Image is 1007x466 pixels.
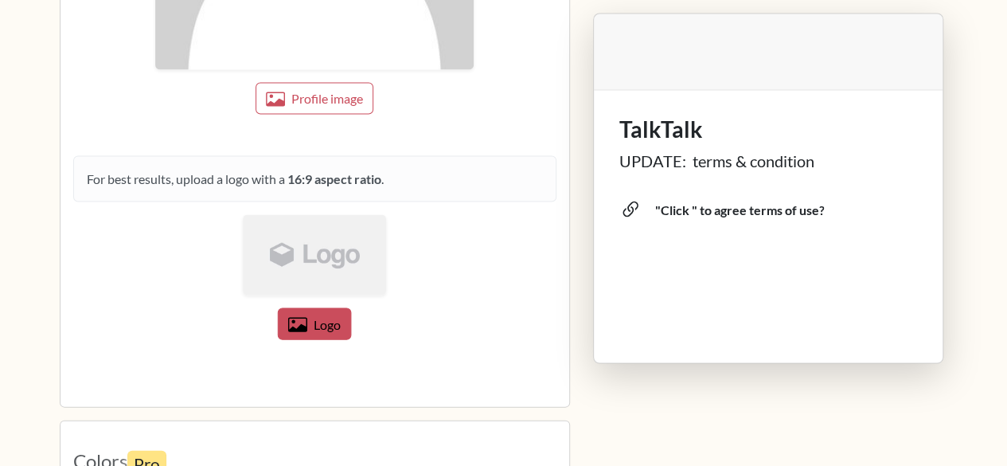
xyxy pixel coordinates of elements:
[287,170,381,186] strong: 16:9 aspect ratio
[291,91,363,106] span: Profile image
[619,116,917,143] h1: TalkTalk
[73,155,556,202] div: For best results, upload a logo with a .
[243,214,386,295] img: logo-placeholder.jpg
[619,186,930,235] span: "Click " to agree terms of use?
[256,82,373,114] button: Profile image
[619,149,917,173] div: UPDATE: terms & condition
[278,307,352,339] button: Logo
[314,316,341,331] span: Logo
[654,201,824,220] div: "Click " to agree terms of use?
[589,13,948,401] div: Lynkle card preview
